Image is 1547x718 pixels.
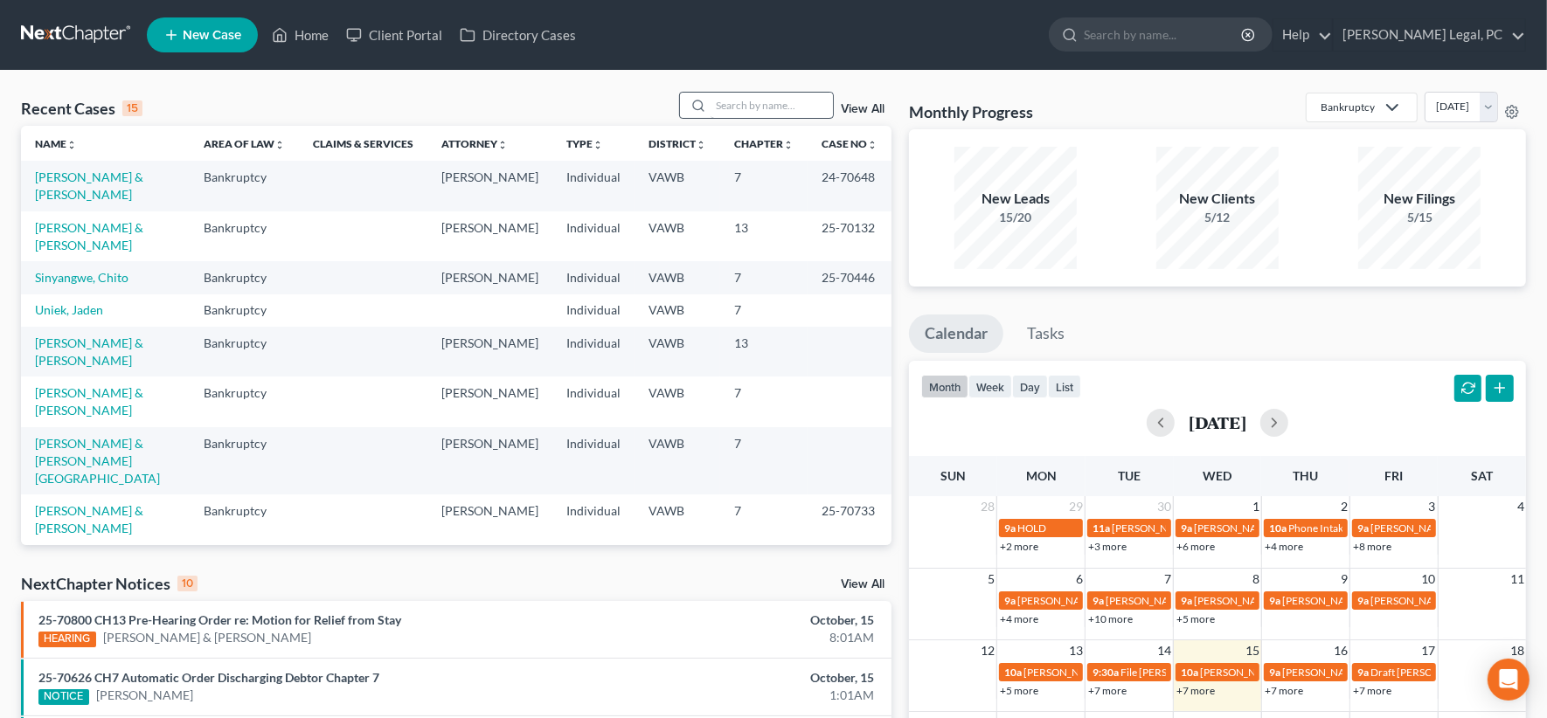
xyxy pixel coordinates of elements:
[1088,684,1127,697] a: +7 more
[427,211,552,261] td: [PERSON_NAME]
[1026,468,1057,483] span: Mon
[979,496,996,517] span: 28
[808,261,891,293] td: 25-70446
[190,261,299,293] td: Bankruptcy
[21,573,198,594] div: NextChapter Notices
[1181,666,1198,679] span: 10a
[720,545,808,577] td: 13
[1282,666,1501,679] span: [PERSON_NAME] - restitution review (WCGDC)
[337,19,451,51] a: Client Portal
[635,211,720,261] td: VAWB
[1339,496,1349,517] span: 2
[497,140,508,150] i: unfold_more
[1332,640,1349,661] span: 16
[1420,569,1438,590] span: 10
[607,669,874,687] div: October, 15
[190,545,299,577] td: Bankruptcy
[1017,521,1046,535] span: HOLD
[1017,594,1123,607] span: [PERSON_NAME] OUT
[1358,209,1481,226] div: 5/15
[1273,19,1332,51] a: Help
[66,140,77,150] i: unfold_more
[427,161,552,211] td: [PERSON_NAME]
[190,376,299,426] td: Bankruptcy
[783,140,794,150] i: unfold_more
[1067,640,1085,661] span: 13
[1004,594,1016,607] span: 9a
[35,335,143,368] a: [PERSON_NAME] & [PERSON_NAME]
[1269,521,1287,535] span: 10a
[190,294,299,327] td: Bankruptcy
[1370,594,1476,607] span: [PERSON_NAME] OUT
[427,545,552,577] td: [PERSON_NAME]
[177,576,198,591] div: 10
[635,376,720,426] td: VAWB
[552,376,635,426] td: Individual
[190,161,299,211] td: Bankruptcy
[1176,540,1215,553] a: +6 more
[696,140,706,150] i: unfold_more
[35,169,143,202] a: [PERSON_NAME] & [PERSON_NAME]
[1088,612,1133,625] a: +10 more
[1265,540,1303,553] a: +4 more
[1427,496,1438,517] span: 3
[1282,594,1388,607] span: [PERSON_NAME] OUT
[1357,594,1369,607] span: 9a
[122,100,142,116] div: 15
[921,375,968,398] button: month
[635,161,720,211] td: VAWB
[427,494,552,544] td: [PERSON_NAME]
[35,270,128,285] a: Sinyangwe, Chito
[1334,19,1525,51] a: [PERSON_NAME] Legal, PC
[190,494,299,544] td: Bankruptcy
[566,137,603,150] a: Typeunfold_more
[711,93,833,118] input: Search by name...
[1488,659,1530,701] div: Open Intercom Messenger
[1000,684,1038,697] a: +5 more
[720,211,808,261] td: 13
[1067,496,1085,517] span: 29
[35,137,77,150] a: Nameunfold_more
[190,427,299,494] td: Bankruptcy
[1321,100,1375,114] div: Bankruptcy
[940,468,966,483] span: Sun
[1244,640,1261,661] span: 15
[1189,413,1246,431] h2: [DATE]
[1000,540,1038,553] a: +2 more
[841,103,884,115] a: View All
[1516,496,1526,517] span: 4
[552,161,635,211] td: Individual
[190,327,299,376] td: Bankruptcy
[35,503,143,535] a: [PERSON_NAME] & [PERSON_NAME]
[1004,666,1022,679] span: 10a
[1093,594,1104,607] span: 9a
[1194,594,1300,607] span: [PERSON_NAME] OUT
[263,19,337,51] a: Home
[1357,666,1369,679] span: 9a
[35,302,103,317] a: Uniek, Jaden
[1509,640,1526,661] span: 18
[1023,666,1478,679] span: [PERSON_NAME] [PHONE_NUMBER], [EMAIL_ADDRESS][DOMAIN_NAME], [STREET_ADDRESS]
[841,578,884,590] a: View All
[808,494,891,544] td: 25-70733
[1370,521,1546,535] span: [PERSON_NAME] - criminal (WCGDC)
[274,140,285,150] i: unfold_more
[552,427,635,494] td: Individual
[1156,189,1279,209] div: New Clients
[1162,569,1173,590] span: 7
[1088,540,1127,553] a: +3 more
[808,545,891,577] td: 25-70897
[1011,314,1080,353] a: Tasks
[1357,521,1369,535] span: 9a
[1000,612,1038,625] a: +4 more
[720,161,808,211] td: 7
[552,545,635,577] td: Individual
[1176,612,1215,625] a: +5 more
[1509,569,1526,590] span: 11
[38,612,401,627] a: 25-70800 CH13 Pre-Hearing Order re: Motion for Relief from Stay
[1181,594,1192,607] span: 9a
[35,220,143,252] a: [PERSON_NAME] & [PERSON_NAME]
[593,140,603,150] i: unfold_more
[1156,209,1279,226] div: 5/12
[1194,521,1368,535] span: [PERSON_NAME] - file answer to MFR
